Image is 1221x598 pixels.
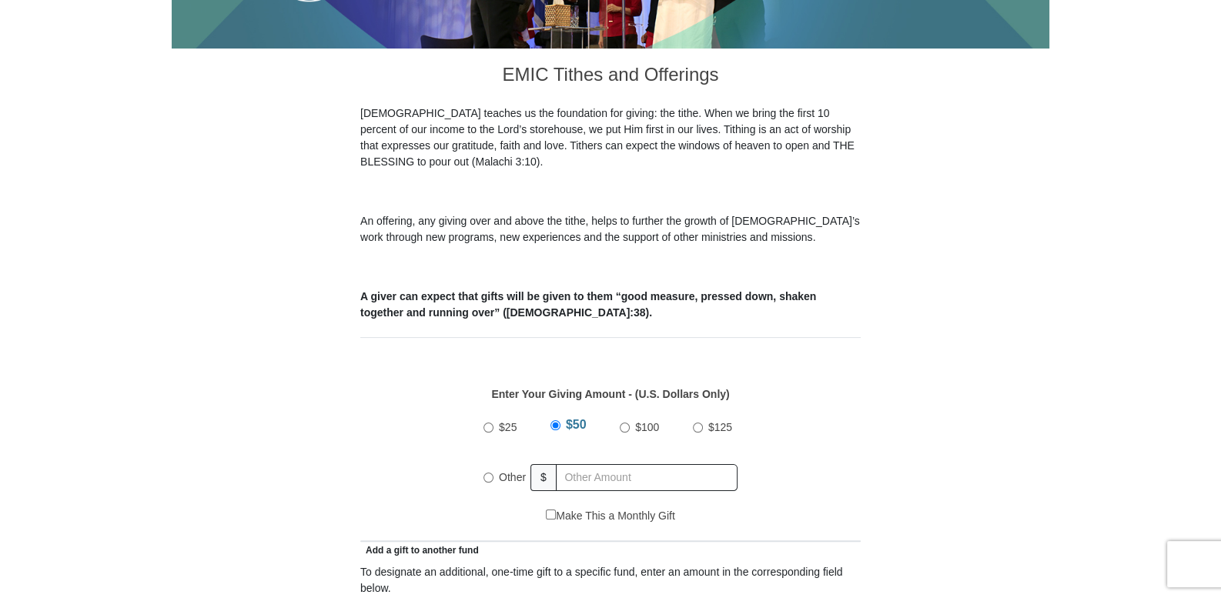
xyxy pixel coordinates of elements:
b: A giver can expect that gifts will be given to them “good measure, pressed down, shaken together ... [360,290,816,319]
span: $50 [566,418,587,431]
input: Make This a Monthly Gift [546,509,556,519]
input: Other Amount [556,464,738,491]
span: $ [530,464,557,491]
span: $100 [635,421,659,433]
div: To designate an additional, one-time gift to a specific fund, enter an amount in the correspondin... [360,564,861,596]
p: [DEMOGRAPHIC_DATA] teaches us the foundation for giving: the tithe. When we bring the first 10 pe... [360,105,861,170]
span: Add a gift to another fund [360,545,479,556]
span: $25 [499,421,517,433]
span: $125 [708,421,732,433]
span: Other [499,471,526,483]
p: An offering, any giving over and above the tithe, helps to further the growth of [DEMOGRAPHIC_DAT... [360,213,861,246]
h3: EMIC Tithes and Offerings [360,48,861,105]
label: Make This a Monthly Gift [546,508,675,524]
strong: Enter Your Giving Amount - (U.S. Dollars Only) [491,388,729,400]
